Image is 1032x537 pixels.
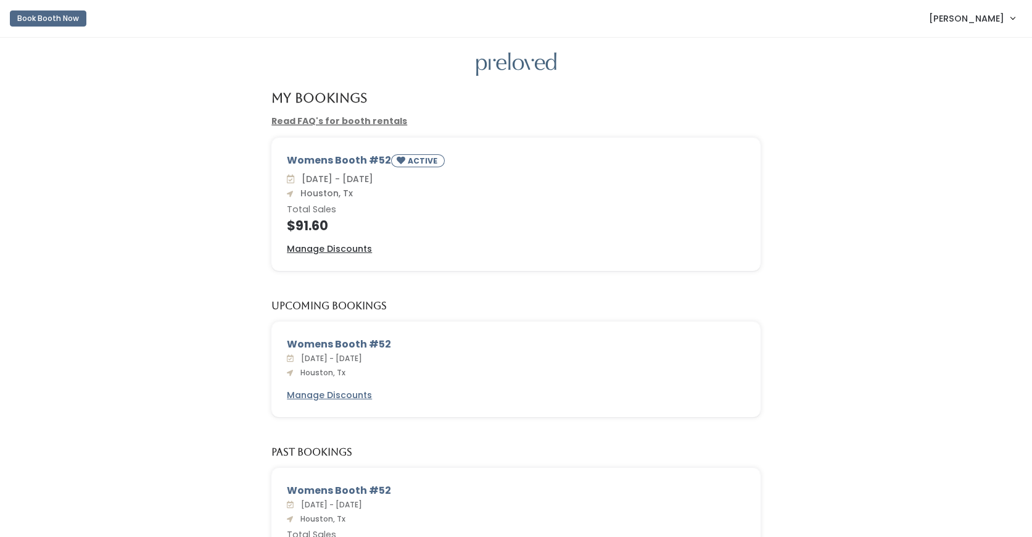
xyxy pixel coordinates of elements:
[295,367,345,378] span: Houston, Tx
[476,52,556,77] img: preloved logo
[297,173,373,185] span: [DATE] - [DATE]
[287,389,372,402] a: Manage Discounts
[10,5,86,32] a: Book Booth Now
[271,301,387,312] h5: Upcoming Bookings
[271,447,352,458] h5: Past Bookings
[295,187,353,199] span: Houston, Tx
[287,153,745,172] div: Womens Booth #52
[287,205,745,215] h6: Total Sales
[287,219,745,233] h4: $91.60
[929,12,1004,25] span: [PERSON_NAME]
[287,337,745,352] div: Womens Booth #52
[295,514,345,524] span: Houston, Tx
[287,483,745,498] div: Womens Booth #52
[296,499,362,510] span: [DATE] - [DATE]
[271,115,407,127] a: Read FAQ's for booth rentals
[296,353,362,364] span: [DATE] - [DATE]
[287,389,372,401] u: Manage Discounts
[408,156,440,166] small: ACTIVE
[10,10,86,27] button: Book Booth Now
[287,243,372,256] a: Manage Discounts
[271,91,367,105] h4: My Bookings
[917,5,1027,31] a: [PERSON_NAME]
